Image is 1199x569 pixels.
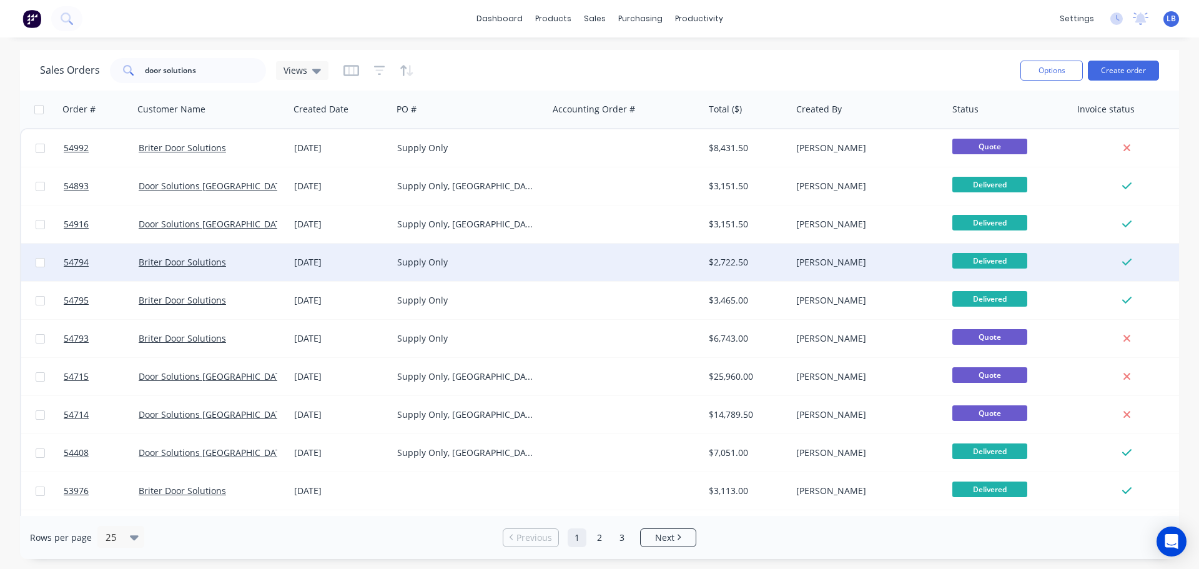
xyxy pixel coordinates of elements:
[796,485,935,497] div: [PERSON_NAME]
[64,294,89,307] span: 54795
[137,103,205,116] div: Customer Name
[64,167,139,205] a: 54893
[709,256,782,269] div: $2,722.50
[294,370,387,383] div: [DATE]
[655,532,674,544] span: Next
[503,532,558,544] a: Previous page
[952,367,1027,383] span: Quote
[669,9,729,28] div: productivity
[294,447,387,459] div: [DATE]
[709,142,782,154] div: $8,431.50
[709,218,782,230] div: $3,151.50
[397,408,536,421] div: Supply Only, [GEOGRAPHIC_DATA]
[1020,61,1083,81] button: Options
[397,332,536,345] div: Supply Only
[139,332,226,344] a: Briter Door Solutions
[139,256,226,268] a: Briter Door Solutions
[1053,9,1100,28] div: settings
[709,447,782,459] div: $7,051.00
[796,332,935,345] div: [PERSON_NAME]
[709,485,782,497] div: $3,113.00
[64,472,139,510] a: 53976
[294,332,387,345] div: [DATE]
[796,447,935,459] div: [PERSON_NAME]
[64,332,89,345] span: 54793
[641,532,696,544] a: Next page
[294,142,387,154] div: [DATE]
[952,103,979,116] div: Status
[796,294,935,307] div: [PERSON_NAME]
[516,532,552,544] span: Previous
[529,9,578,28] div: products
[952,177,1027,192] span: Delivered
[64,485,89,497] span: 53976
[294,256,387,269] div: [DATE]
[64,320,139,357] a: 54793
[284,64,307,77] span: Views
[796,142,935,154] div: [PERSON_NAME]
[139,447,289,458] a: Door Solutions [GEOGRAPHIC_DATA]
[613,528,631,547] a: Page 3
[952,253,1027,269] span: Delivered
[952,139,1027,154] span: Quote
[64,256,89,269] span: 54794
[709,408,782,421] div: $14,789.50
[139,370,289,382] a: Door Solutions [GEOGRAPHIC_DATA]
[796,218,935,230] div: [PERSON_NAME]
[709,294,782,307] div: $3,465.00
[590,528,609,547] a: Page 2
[64,358,139,395] a: 54715
[952,291,1027,307] span: Delivered
[64,244,139,281] a: 54794
[952,443,1027,459] span: Delivered
[952,215,1027,230] span: Delivered
[64,408,89,421] span: 54714
[796,103,842,116] div: Created By
[139,294,226,306] a: Briter Door Solutions
[709,103,742,116] div: Total ($)
[498,528,701,547] ul: Pagination
[952,405,1027,421] span: Quote
[294,294,387,307] div: [DATE]
[397,180,536,192] div: Supply Only, [GEOGRAPHIC_DATA]
[952,482,1027,497] span: Delivered
[64,218,89,230] span: 54916
[397,294,536,307] div: Supply Only
[709,180,782,192] div: $3,151.50
[64,370,89,383] span: 54715
[64,205,139,243] a: 54916
[139,180,289,192] a: Door Solutions [GEOGRAPHIC_DATA]
[64,396,139,433] a: 54714
[64,434,139,472] a: 54408
[1167,13,1176,24] span: LB
[64,510,139,548] a: 54312
[796,370,935,383] div: [PERSON_NAME]
[294,485,387,497] div: [DATE]
[64,180,89,192] span: 54893
[64,129,139,167] a: 54992
[796,180,935,192] div: [PERSON_NAME]
[397,370,536,383] div: Supply Only, [GEOGRAPHIC_DATA]
[1077,103,1135,116] div: Invoice status
[612,9,669,28] div: purchasing
[470,9,529,28] a: dashboard
[952,329,1027,345] span: Quote
[796,256,935,269] div: [PERSON_NAME]
[64,142,89,154] span: 54992
[553,103,635,116] div: Accounting Order #
[139,485,226,497] a: Briter Door Solutions
[1157,527,1187,557] div: Open Intercom Messenger
[294,103,348,116] div: Created Date
[294,218,387,230] div: [DATE]
[62,103,96,116] div: Order #
[578,9,612,28] div: sales
[397,256,536,269] div: Supply Only
[709,370,782,383] div: $25,960.00
[139,408,289,420] a: Door Solutions [GEOGRAPHIC_DATA]
[139,218,289,230] a: Door Solutions [GEOGRAPHIC_DATA]
[64,447,89,459] span: 54408
[139,142,226,154] a: Briter Door Solutions
[397,218,536,230] div: Supply Only, [GEOGRAPHIC_DATA]
[30,532,92,544] span: Rows per page
[145,58,267,83] input: Search...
